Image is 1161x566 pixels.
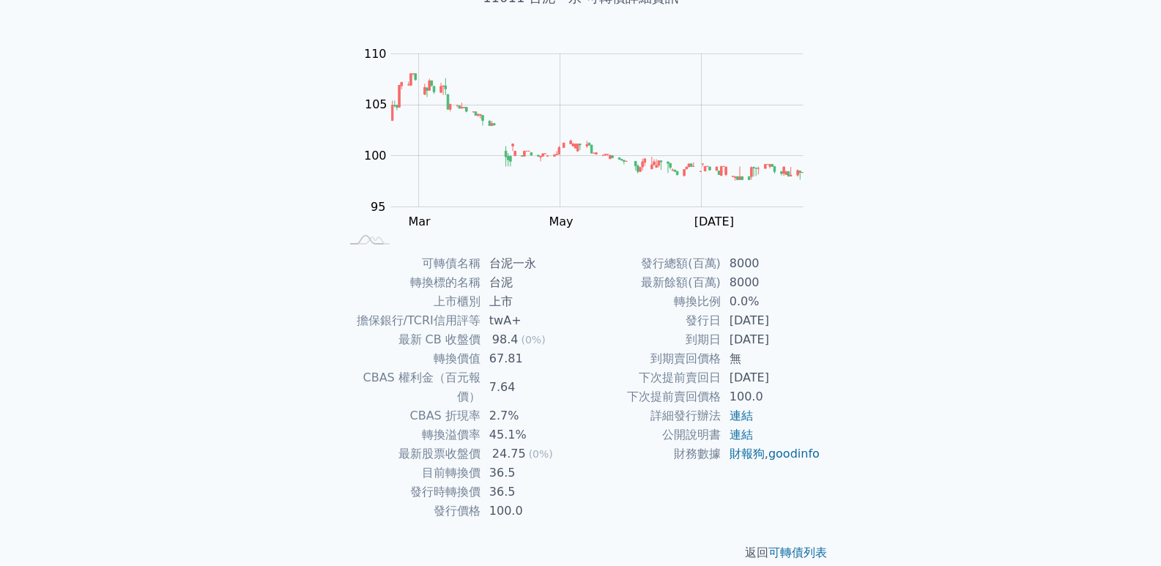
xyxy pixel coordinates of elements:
[768,447,820,461] a: goodinfo
[341,349,481,368] td: 轉換價值
[730,409,753,422] a: 連結
[721,387,821,406] td: 100.0
[364,47,387,61] tspan: 110
[489,444,529,463] div: 24.75
[581,311,721,330] td: 發行日
[581,349,721,368] td: 到期賣回價格
[581,254,721,273] td: 發行總額(百萬)
[341,292,481,311] td: 上市櫃別
[481,502,581,521] td: 100.0
[357,47,826,229] g: Chart
[581,273,721,292] td: 最新餘額(百萬)
[549,215,573,228] tspan: May
[481,463,581,483] td: 36.5
[721,273,821,292] td: 8000
[730,447,765,461] a: 財報狗
[721,368,821,387] td: [DATE]
[521,334,545,346] span: (0%)
[341,311,481,330] td: 擔保銀行/TCRI信用評等
[481,254,581,273] td: 台泥一永
[481,368,581,406] td: 7.64
[721,330,821,349] td: [DATE]
[694,215,734,228] tspan: [DATE]
[721,444,821,463] td: ,
[481,425,581,444] td: 45.1%
[489,330,522,349] div: 98.4
[341,273,481,292] td: 轉換標的名稱
[481,311,581,330] td: twA+
[481,406,581,425] td: 2.7%
[341,330,481,349] td: 最新 CB 收盤價
[581,330,721,349] td: 到期日
[581,368,721,387] td: 下次提前賣回日
[341,483,481,502] td: 發行時轉換價
[1088,496,1161,566] div: 聊天小工具
[323,544,839,562] p: 返回
[408,215,431,228] tspan: Mar
[730,428,753,442] a: 連結
[341,368,481,406] td: CBAS 權利金（百元報價）
[364,149,387,163] tspan: 100
[768,545,827,559] a: 可轉債列表
[581,444,721,463] td: 財務數據
[481,483,581,502] td: 36.5
[721,349,821,368] td: 無
[529,448,553,460] span: (0%)
[371,200,385,214] tspan: 95
[581,387,721,406] td: 下次提前賣回價格
[341,406,481,425] td: CBAS 折現率
[341,425,481,444] td: 轉換溢價率
[341,463,481,483] td: 目前轉換價
[1088,496,1161,566] iframe: Chat Widget
[721,311,821,330] td: [DATE]
[365,97,387,111] tspan: 105
[341,444,481,463] td: 最新股票收盤價
[581,292,721,311] td: 轉換比例
[341,502,481,521] td: 發行價格
[341,254,481,273] td: 可轉債名稱
[481,349,581,368] td: 67.81
[581,406,721,425] td: 詳細發行辦法
[721,292,821,311] td: 0.0%
[481,273,581,292] td: 台泥
[481,292,581,311] td: 上市
[581,425,721,444] td: 公開說明書
[721,254,821,273] td: 8000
